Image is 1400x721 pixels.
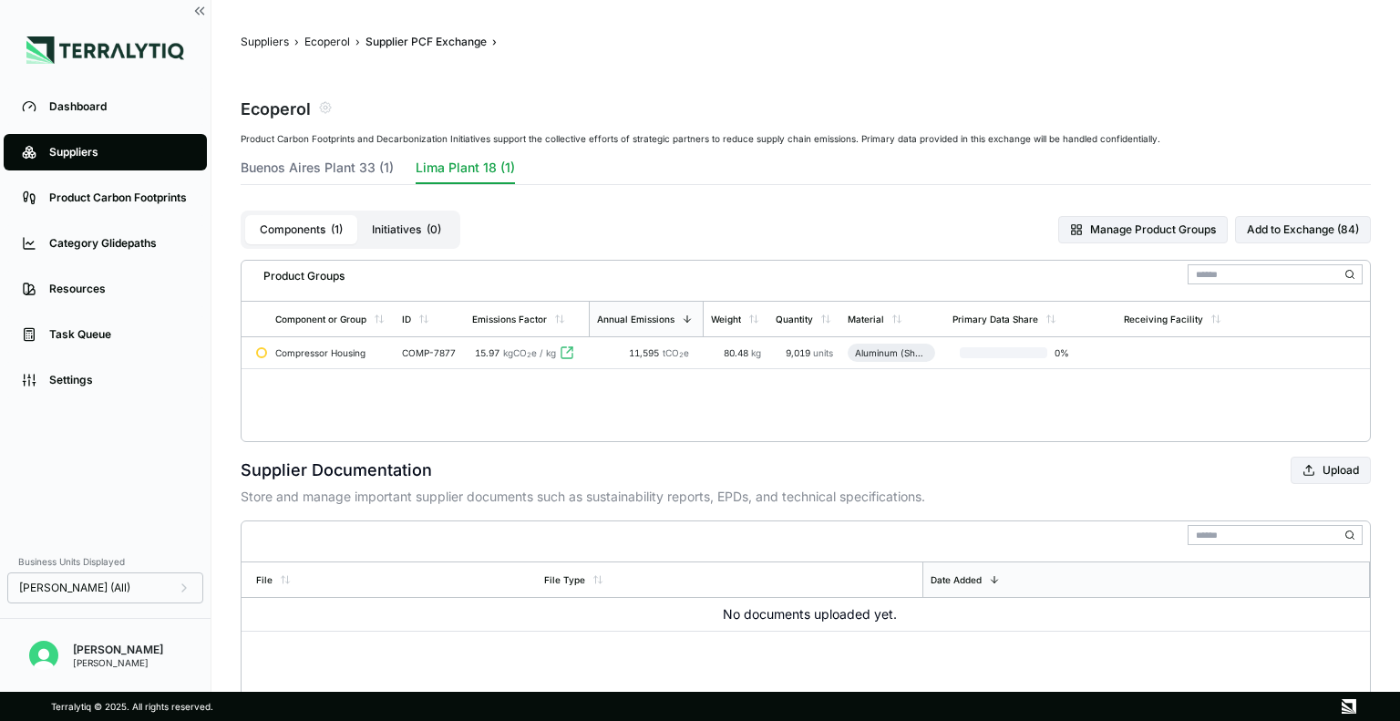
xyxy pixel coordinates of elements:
button: Manage Product Groups [1058,216,1228,243]
div: Product Carbon Footprints and Decarbonization Initiatives support the collective efforts of strat... [241,133,1371,144]
button: Upload [1291,457,1371,484]
div: File [256,574,273,585]
div: File Type [544,574,585,585]
span: [PERSON_NAME] (All) [19,581,130,595]
span: units [813,347,833,358]
span: 11,595 [629,347,663,358]
button: Add to Exchange (84) [1235,216,1371,243]
button: Buenos Aires Plant 33 (1) [241,159,394,184]
span: tCO e [663,347,689,358]
span: 15.97 [475,347,499,358]
div: [PERSON_NAME] [73,643,163,657]
span: › [355,35,360,49]
div: Ecoperol [241,95,311,120]
button: Open user button [22,633,66,677]
sub: 2 [679,351,684,359]
button: Components(1) [245,215,357,244]
span: kg [751,347,761,358]
div: Settings [49,373,189,387]
img: Logo [26,36,184,64]
div: Resources [49,282,189,296]
div: Product Groups [249,262,345,283]
span: kgCO e / kg [503,347,556,358]
div: Task Queue [49,327,189,342]
div: Component or Group [275,314,366,324]
button: Ecoperol [304,35,350,49]
div: Category Glidepaths [49,236,189,251]
sub: 2 [527,351,531,359]
div: Suppliers [49,145,189,160]
span: › [492,35,497,49]
span: ( 0 ) [427,222,441,237]
span: ( 1 ) [331,222,343,237]
button: Suppliers [241,35,289,49]
div: Aluminum (Sheet) [855,347,928,358]
button: Initiatives(0) [357,215,456,244]
div: Business Units Displayed [7,551,203,572]
div: Annual Emissions [597,314,674,324]
span: 9,019 [786,347,813,358]
div: [PERSON_NAME] [73,657,163,668]
div: Emissions Factor [472,314,547,324]
div: ID [402,314,411,324]
div: Compressor Housing [275,347,387,358]
div: Material [848,314,884,324]
div: COMP-7877 [402,347,458,358]
div: Primary Data Share [952,314,1038,324]
div: Dashboard [49,99,189,114]
img: Anirudh Verma [29,641,58,670]
div: Quantity [776,314,813,324]
div: Weight [711,314,741,324]
span: 0 % [1047,347,1106,358]
div: Product Carbon Footprints [49,191,189,205]
td: No documents uploaded yet. [242,598,1370,632]
button: Lima Plant 18 (1) [416,159,515,184]
p: Store and manage important supplier documents such as sustainability reports, EPDs, and technical... [241,488,1371,506]
div: Date Added [931,574,982,585]
button: Supplier PCF Exchange [365,35,487,49]
span: › [294,35,299,49]
h2: Supplier Documentation [241,458,432,483]
span: 80.48 [724,347,751,358]
div: Receiving Facility [1124,314,1203,324]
